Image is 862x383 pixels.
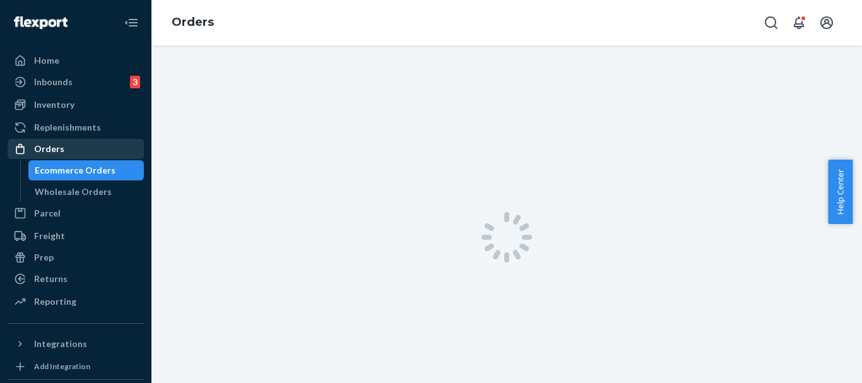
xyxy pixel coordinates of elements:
div: Home [34,54,59,67]
img: Flexport logo [14,16,68,29]
a: Home [8,50,144,71]
div: Integrations [34,338,87,350]
div: Prep [34,251,54,264]
a: Returns [8,269,144,289]
a: Inventory [8,95,144,115]
button: Open notifications [786,10,812,35]
a: Inbounds3 [8,72,144,92]
a: Freight [8,226,144,246]
div: Add Integration [34,361,90,372]
ol: breadcrumbs [162,4,224,41]
button: Open Search Box [759,10,784,35]
a: Orders [172,15,214,29]
button: Integrations [8,334,144,354]
div: Inbounds [34,76,73,88]
button: Help Center [828,160,853,224]
button: Close Navigation [119,10,144,35]
a: Ecommerce Orders [28,160,145,180]
div: Wholesale Orders [35,186,112,198]
div: Replenishments [34,121,101,134]
a: Wholesale Orders [28,182,145,202]
div: Inventory [34,98,74,111]
a: Prep [8,247,144,268]
a: Parcel [8,203,144,223]
div: Freight [34,230,65,242]
div: Ecommerce Orders [35,164,115,177]
div: Orders [34,143,64,155]
a: Replenishments [8,117,144,138]
div: 3 [130,76,140,88]
div: Returns [34,273,68,285]
button: Open account menu [814,10,839,35]
div: Reporting [34,295,76,308]
a: Orders [8,139,144,159]
a: Add Integration [8,359,144,374]
a: Reporting [8,292,144,312]
div: Parcel [34,207,61,220]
